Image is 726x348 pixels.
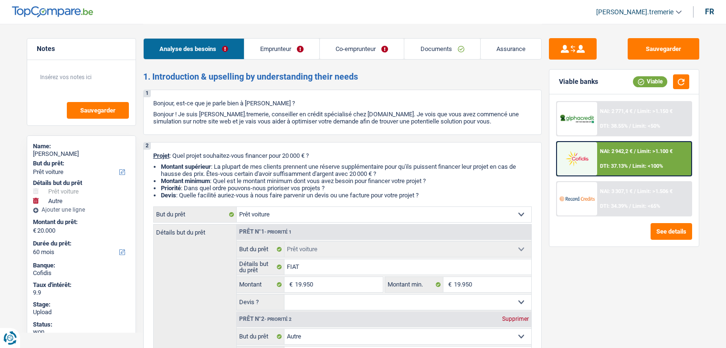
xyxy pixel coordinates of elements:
div: won [33,328,130,336]
label: Montant min. [385,277,443,292]
div: Cofidis [33,269,130,277]
div: Prêt n°2 [237,316,294,322]
div: fr [705,7,714,16]
img: Cofidis [559,150,595,167]
div: Détails but du prêt [33,179,130,187]
h5: Notes [37,45,126,53]
span: NAI: 2 771,4 € [600,108,632,114]
li: : La plupart de mes clients prennent une réserve supplémentaire pour qu'ils puissent financer leu... [161,163,532,177]
span: / [634,188,636,194]
label: Devis ? [237,295,285,310]
span: DTI: 37.13% [600,163,628,169]
p: Bonjour ! Je suis [PERSON_NAME].tremerie, conseiller en crédit spécialisé chez [DOMAIN_NAME]. Je ... [153,111,532,125]
div: 9.9 [33,289,130,297]
li: : Dans quel ordre pouvons-nous prioriser vos projets ? [161,184,532,192]
button: Sauvegarder [628,38,699,60]
div: Ajouter une ligne [33,206,130,213]
strong: Priorité [161,184,181,192]
span: Limit: >1.150 € [637,108,673,114]
label: But du prêt [154,207,237,222]
label: Durée du prêt: [33,240,128,247]
div: [PERSON_NAME] [33,150,130,158]
div: Banque: [33,262,130,269]
span: / [629,123,631,129]
span: DTI: 38.55% [600,123,628,129]
a: Analyse des besoins [144,39,244,59]
div: 2 [144,143,151,150]
strong: Montant supérieur [161,163,211,170]
img: AlphaCredit [559,113,595,124]
li: : Quelle facilité auriez-vous à nous faire parvenir un devis ou une facture pour votre projet ? [161,192,532,199]
label: But du prêt [237,242,285,257]
li: : Quel est le montant minimum dont vous avez besoin pour financer votre projet ? [161,177,532,184]
div: 1 [144,90,151,97]
p: Bonjour, est-ce que je parle bien à [PERSON_NAME] ? [153,100,532,107]
p: : Quel projet souhaitez-vous financer pour 20 000 € ? [153,152,532,159]
span: € [33,227,36,235]
span: / [634,108,636,114]
button: Sauvegarder [67,102,129,119]
label: Montant [237,277,285,292]
label: But du prêt [237,329,285,344]
img: Record Credits [559,190,595,207]
span: / [634,148,636,154]
label: Montant du prêt: [33,218,128,226]
a: [PERSON_NAME].tremerie [589,4,682,20]
div: Prêt n°1 [237,229,294,235]
span: - Priorité 2 [264,317,292,322]
span: Projet [153,152,169,159]
span: NAI: 2 942,2 € [600,148,632,154]
strong: Montant minimum [161,177,210,184]
span: NAI: 3 307,1 € [600,188,632,194]
div: Status: [33,321,130,328]
span: Limit: <50% [632,123,660,129]
span: Sauvegarder [80,107,116,113]
div: Viable banks [559,78,598,86]
span: Limit: <100% [632,163,663,169]
img: TopCompare Logo [12,6,93,18]
span: Limit: >1.506 € [637,188,673,194]
a: Emprunteur [244,39,319,59]
span: [PERSON_NAME].tremerie [596,8,673,16]
div: Supprimer [500,316,531,322]
span: Limit: >1.100 € [637,148,673,154]
a: Documents [404,39,480,59]
a: Assurance [481,39,541,59]
h2: 1. Introduction & upselling by understanding their needs [143,72,542,82]
label: But du prêt: [33,160,128,167]
div: Taux d'intérêt: [33,281,130,289]
a: Co-emprunteur [320,39,404,59]
span: Devis [161,192,176,199]
div: Viable [633,76,667,87]
div: Upload [33,308,130,316]
button: See details [651,223,692,240]
span: - Priorité 1 [264,229,292,235]
div: Name: [33,143,130,150]
label: Détails but du prêt [154,225,236,235]
span: Limit: <65% [632,203,660,209]
span: / [629,203,631,209]
span: / [629,163,631,169]
span: DTI: 34.39% [600,203,628,209]
span: € [284,277,295,292]
div: Stage: [33,301,130,308]
span: € [443,277,454,292]
label: Détails but du prêt [237,259,285,275]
